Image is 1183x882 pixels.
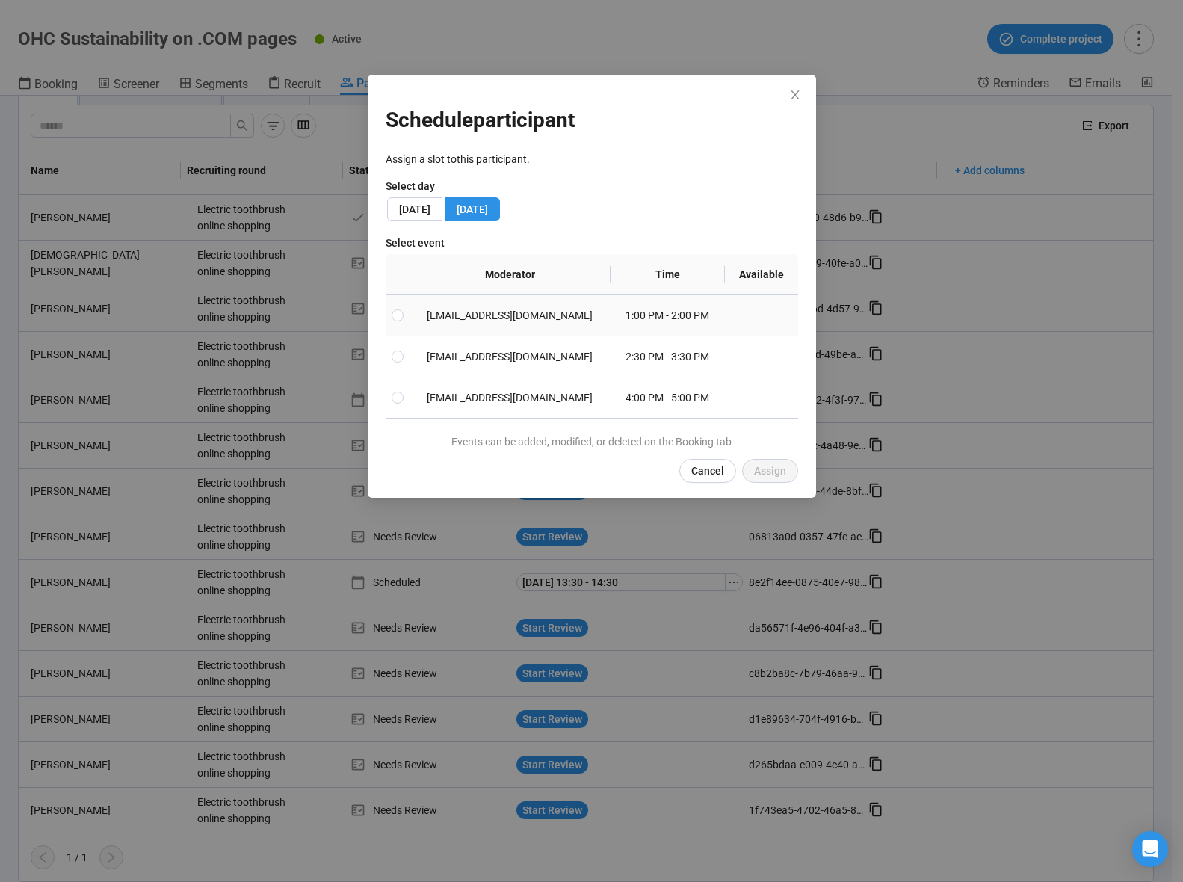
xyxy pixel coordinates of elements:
[457,203,488,215] span: [DATE]
[754,463,786,479] span: Assign
[789,89,801,101] span: close
[611,336,725,377] td: 2:30 PM - 3:30 PM
[1132,831,1168,867] div: Open Intercom Messenger
[611,295,725,336] td: 1:00 PM - 2:00 PM
[386,104,798,137] h1: Schedule participant
[410,295,611,336] td: [EMAIL_ADDRESS][DOMAIN_NAME]
[410,377,611,419] td: [EMAIL_ADDRESS][DOMAIN_NAME]
[742,459,798,483] button: Assign
[386,235,798,251] p: Select event
[679,459,736,483] button: Cancel
[725,254,798,295] th: Available
[386,178,798,194] p: Select day
[386,151,798,167] p: Assign a slot to this participant .
[787,87,803,104] button: Close
[410,254,611,295] th: Moderator
[410,336,611,377] td: [EMAIL_ADDRESS][DOMAIN_NAME]
[386,434,798,450] p: Events can be added, modified, or deleted on the Booking tab
[691,463,724,479] span: Cancel
[611,377,725,419] td: 4:00 PM - 5:00 PM
[611,254,725,295] th: Time
[399,203,430,215] span: [DATE]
